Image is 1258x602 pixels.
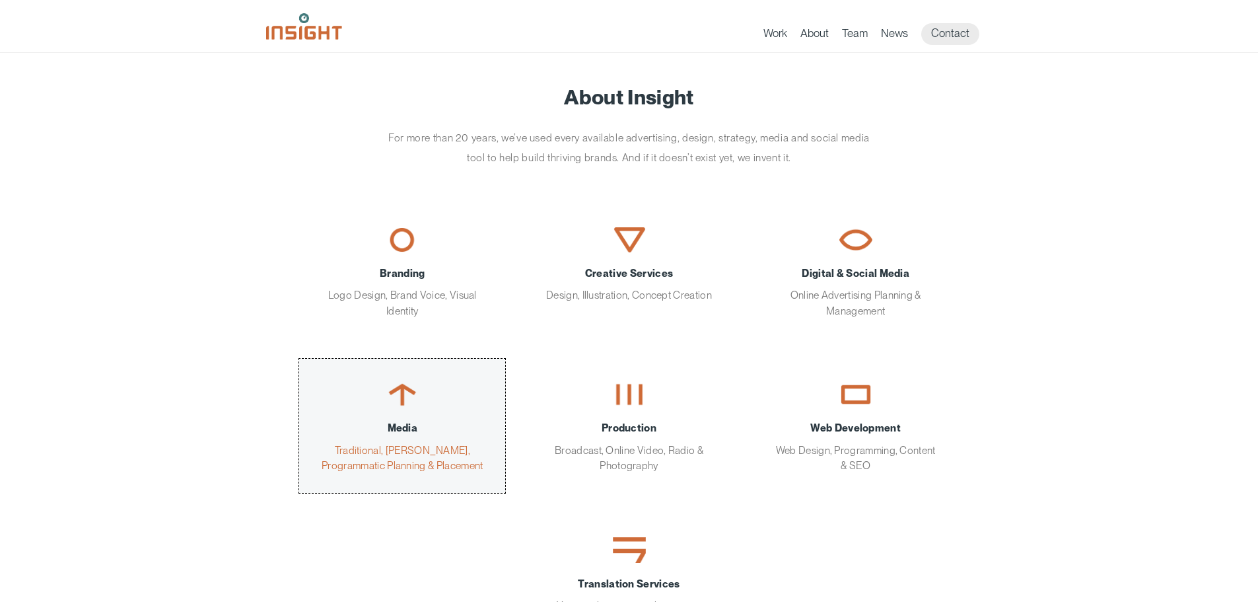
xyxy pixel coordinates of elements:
[921,23,979,45] a: Contact
[763,26,787,45] a: Work
[546,420,713,435] span: Production
[319,266,485,281] span: Branding
[773,420,939,473] div: Web Design, Programming, Content & SEO
[266,13,342,40] img: Insight Marketing Design
[319,266,485,319] div: Logo Design, Brand Voice, Visual Identity
[753,359,959,493] a: Web DevelopmentWeb Design, Programming, Content & SEO
[546,576,713,591] span: Translation Services
[546,266,713,303] div: Design, Illustration, Concept Creation
[773,266,939,281] span: Digital & Social Media
[546,266,713,281] span: Creative Services
[773,420,939,435] span: Web Development
[753,204,959,338] a: Digital & Social MediaOnline Advertising Planning & Management
[881,26,908,45] a: News
[842,26,868,45] a: Team
[319,420,485,435] span: Media
[299,204,505,338] a: BrandingLogo Design, Brand Voice, Visual Identity
[763,23,993,45] nav: primary navigation menu
[526,359,732,493] a: ProductionBroadcast, Online Video, Radio & Photography
[286,86,973,108] h1: About Insight
[319,420,485,473] div: Traditional, [PERSON_NAME], Programmatic Planning & Placement
[546,420,713,473] div: Broadcast, Online Video, Radio & Photography
[382,128,877,167] p: For more than 20 years, we’ve used every available advertising, design, strategy, media and socia...
[526,204,732,323] a: Creative ServicesDesign, Illustration, Concept Creation
[800,26,829,45] a: About
[299,359,505,493] a: MediaTraditional, [PERSON_NAME], Programmatic Planning & Placement
[773,266,939,319] div: Online Advertising Planning & Management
